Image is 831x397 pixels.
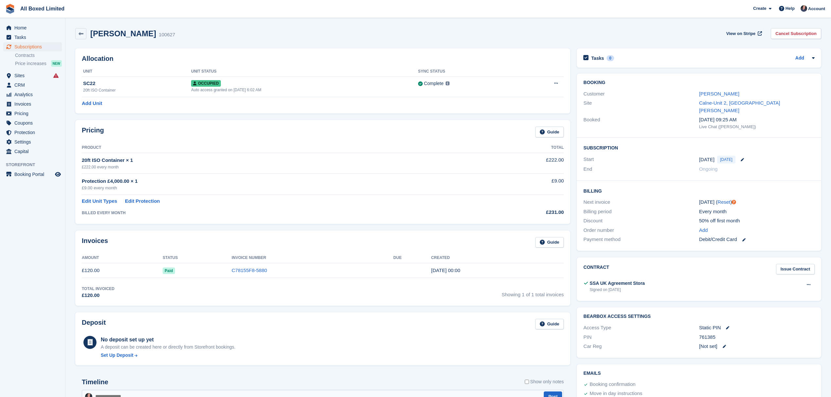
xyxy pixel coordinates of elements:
[583,217,699,225] div: Discount
[771,28,821,39] a: Cancel Subscription
[82,253,163,263] th: Amount
[795,55,804,62] a: Add
[53,73,59,78] i: Smart entry sync failures have occurred
[717,156,735,164] span: [DATE]
[82,185,475,191] div: £9.00 every month
[726,30,755,37] span: View on Stripe
[753,5,766,12] span: Create
[101,336,236,344] div: No deposit set up yet
[82,178,475,185] div: Protection £4,000.00 × 1
[699,166,718,172] span: Ongoing
[475,174,564,195] td: £9.00
[232,253,393,263] th: Invoice Number
[191,87,418,93] div: Auto access granted on [DATE] 6:02 AM
[591,55,604,61] h2: Tasks
[15,60,62,67] a: Price increases NEW
[699,217,815,225] div: 50% off first month
[163,268,175,274] span: Paid
[699,91,739,96] a: [PERSON_NAME]
[5,4,15,14] img: stora-icon-8386f47178a22dfd0bd8f6a31ec36ba5ce8667c1dd55bd0f319d3a0aa187defe.svg
[724,28,763,39] a: View on Stripe
[3,118,62,128] a: menu
[446,81,450,85] img: icon-info-grey-7440780725fd019a000dd9b08b2336e03edf1995a4989e88bcd33f0948082b44.svg
[583,187,815,194] h2: Billing
[101,344,236,351] p: A deposit can be created here or directly from Storefront bookings.
[3,147,62,156] a: menu
[717,199,730,205] a: Reset
[54,170,62,178] a: Preview store
[14,118,54,128] span: Coupons
[699,208,815,216] div: Every month
[163,253,232,263] th: Status
[535,127,564,137] a: Guide
[808,6,825,12] span: Account
[14,90,54,99] span: Analytics
[431,253,564,263] th: Created
[82,143,475,153] th: Product
[699,334,815,341] div: 761385
[82,378,108,386] h2: Timeline
[14,109,54,118] span: Pricing
[699,116,815,124] div: [DATE] 09:25 AM
[776,264,815,275] a: Issue Contract
[583,371,815,376] h2: Emails
[14,80,54,90] span: CRM
[535,319,564,330] a: Guide
[590,381,635,388] div: Booking confirmation
[583,156,699,164] div: Start
[699,227,708,234] a: Add
[232,268,267,273] a: C78155F8-5880
[191,80,221,87] span: Occupied
[607,55,614,61] div: 0
[14,99,54,109] span: Invoices
[583,314,815,319] h2: BearBox Access Settings
[590,287,645,293] div: Signed on [DATE]
[583,80,815,85] h2: Booking
[90,29,156,38] h2: [PERSON_NAME]
[82,292,115,299] div: £120.00
[583,227,699,234] div: Order number
[801,5,807,12] img: Dan Goss
[699,100,780,113] a: Calne-Unit 2, [GEOGRAPHIC_DATA][PERSON_NAME]
[82,319,106,330] h2: Deposit
[475,209,564,216] div: £231.00
[83,80,191,87] div: SC22
[82,164,475,170] div: £222.00 every month
[14,137,54,147] span: Settings
[418,66,520,77] th: Sync Status
[82,198,117,205] a: Edit Unit Types
[583,334,699,341] div: PIN
[82,286,115,292] div: Total Invoiced
[699,156,715,164] time: 2025-08-10 23:00:00 UTC
[14,170,54,179] span: Booking Portal
[583,208,699,216] div: Billing period
[3,23,62,32] a: menu
[699,198,815,206] div: [DATE] ( )
[502,286,564,299] span: Showing 1 of 1 total invoices
[3,109,62,118] a: menu
[475,153,564,173] td: £222.00
[3,99,62,109] a: menu
[475,143,564,153] th: Total
[3,33,62,42] a: menu
[583,324,699,332] div: Access Type
[583,165,699,173] div: End
[125,198,160,205] a: Edit Protection
[82,237,108,248] h2: Invoices
[424,80,444,87] div: Complete
[159,31,175,39] div: 100627
[82,157,475,164] div: 20ft ISO Container × 1
[583,144,815,151] h2: Subscription
[583,236,699,243] div: Payment method
[82,263,163,278] td: £120.00
[101,352,133,359] div: Set Up Deposit
[82,55,564,62] h2: Allocation
[3,80,62,90] a: menu
[18,3,67,14] a: All Boxed Limited
[15,60,46,67] span: Price increases
[14,33,54,42] span: Tasks
[14,147,54,156] span: Capital
[583,198,699,206] div: Next invoice
[583,90,699,98] div: Customer
[3,71,62,80] a: menu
